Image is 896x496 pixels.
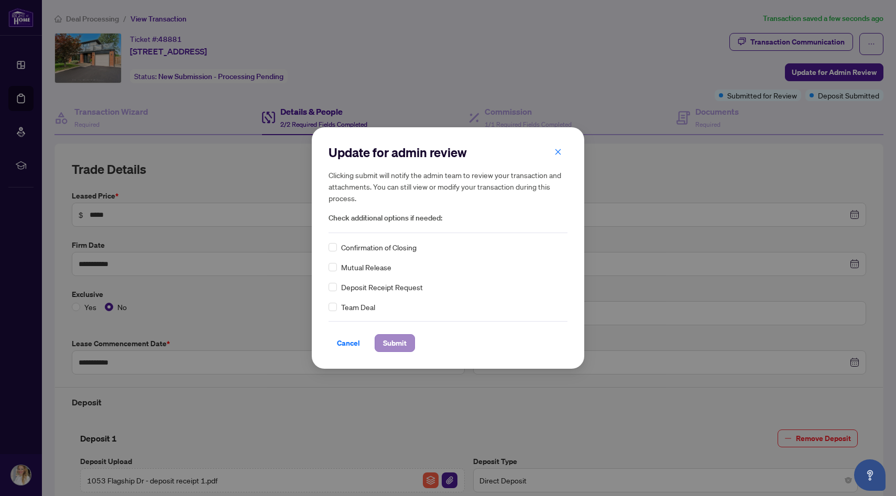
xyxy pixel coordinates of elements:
h2: Update for admin review [329,144,567,161]
span: Submit [383,335,407,351]
span: Team Deal [341,301,375,313]
button: Open asap [854,459,886,491]
h5: Clicking submit will notify the admin team to review your transaction and attachments. You can st... [329,169,567,204]
span: Check additional options if needed: [329,212,567,224]
button: Cancel [329,334,368,352]
button: Submit [375,334,415,352]
span: Cancel [337,335,360,351]
span: Mutual Release [341,261,391,273]
span: Confirmation of Closing [341,241,417,253]
span: close [554,148,562,156]
span: Deposit Receipt Request [341,281,423,293]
